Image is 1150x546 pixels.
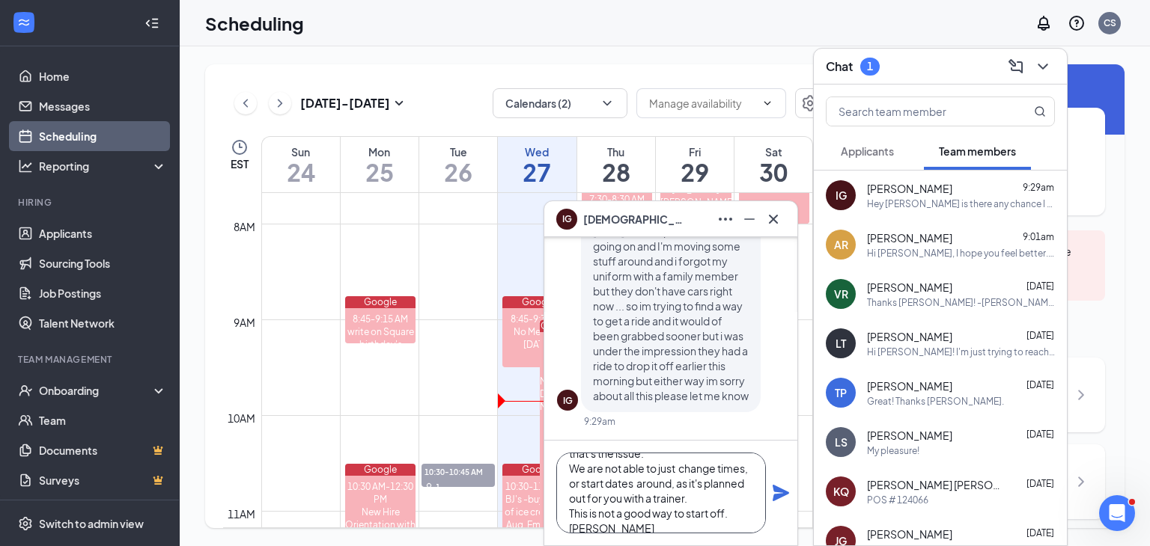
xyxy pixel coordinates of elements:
div: LT [836,336,846,351]
a: August 26, 2025 [419,137,497,192]
h1: 26 [419,159,497,185]
span: 9:01am [1023,231,1054,242]
div: Thu [577,144,655,159]
div: Great! Thanks [PERSON_NAME]. [867,395,1004,408]
h1: 29 [656,159,734,185]
div: Fri [656,144,734,159]
a: August 29, 2025 [656,137,734,192]
div: No Meeting [DATE]! [502,325,574,351]
svg: Settings [801,94,819,112]
div: 10:30 AM-12:30 PM [345,480,416,506]
span: [PERSON_NAME] [867,280,952,295]
a: Applicants [39,218,167,248]
span: [DATE] [1026,527,1054,539]
div: Switch to admin view [39,516,144,531]
svg: ChevronDown [600,96,615,111]
a: SurveysCrown [39,465,167,495]
div: IG [836,188,847,203]
div: 10am [225,410,258,426]
div: 9:00-11:30 AM [540,337,574,375]
input: Manage availability [649,95,755,111]
div: My pleasure! [867,444,919,457]
div: 10:30-11:30 AM [502,480,574,493]
div: IG [563,394,573,407]
div: LS [835,435,848,450]
a: August 30, 2025 [734,137,812,192]
svg: ChevronRight [1072,473,1090,491]
div: Team Management [18,353,164,366]
h1: 30 [734,159,812,185]
div: Google [540,320,574,332]
svg: Settings [18,516,33,531]
div: VR [834,286,848,301]
button: ComposeMessage [1004,55,1028,79]
span: Team members [939,144,1016,158]
svg: ChevronDown [1034,58,1052,76]
div: Hi [PERSON_NAME]! I'm just trying to reach out, [PERSON_NAME] mentioned she tried calling you and... [867,346,1055,358]
a: Scheduling [39,121,167,151]
button: Cross [761,207,785,231]
span: [DEMOGRAPHIC_DATA] [PERSON_NAME] [583,211,688,227]
div: Google [502,296,574,308]
div: AR [834,237,848,252]
svg: Cross [764,210,782,228]
a: August 27, 2025 [498,137,576,192]
a: Team [39,405,167,435]
svg: ChevronRight [1072,386,1090,404]
a: August 24, 2025 [262,137,340,192]
span: [DATE] [1026,280,1054,292]
button: ChevronDown [1031,55,1055,79]
span: EST [231,156,249,171]
div: Google [345,464,416,476]
svg: SmallChevronDown [390,94,408,112]
div: Wed [498,144,576,159]
div: 9am [231,314,258,331]
span: [DATE] [1026,478,1054,489]
div: 8:45-9:30 AM [502,313,574,325]
button: ChevronRight [269,92,291,114]
svg: Ellipses [717,210,734,228]
button: Minimize [737,207,761,231]
span: 1 [436,482,440,492]
div: 11am [225,506,258,522]
div: Sun [262,144,340,159]
svg: MagnifyingGlass [1034,105,1046,117]
svg: ChevronLeft [238,94,253,112]
div: Thanks [PERSON_NAME]! -[PERSON_NAME] [867,296,1055,309]
div: Google [502,464,574,476]
a: Sourcing Tools [39,248,167,278]
span: [PERSON_NAME] [867,329,952,344]
svg: QuestionInfo [1068,14,1086,32]
textarea: Hi [PERSON_NAME], My Training Dir., [PERSON_NAME] is in 11am. I do not have an answer for you rig... [556,453,766,533]
button: Calendars (2)ChevronDown [493,88,627,118]
div: Hiring [18,196,164,209]
svg: Clock [231,138,249,156]
span: 9:29am [1023,182,1054,193]
div: 7:30-8:30 AM [582,193,653,206]
div: Monthly Director Meeting [540,375,574,413]
h1: 25 [341,159,419,185]
a: Talent Network [39,308,167,338]
div: KQ [833,484,849,499]
span: [PERSON_NAME] [867,527,952,542]
button: Ellipses [714,207,737,231]
input: Search team member [827,97,1004,126]
a: DocumentsCrown [39,435,167,465]
span: Applicants [841,144,894,158]
button: Settings [795,88,825,118]
div: 1 [867,60,873,73]
iframe: Intercom live chat [1099,495,1135,531]
svg: ComposeMessage [1007,58,1025,76]
div: CS [1104,16,1116,29]
svg: WorkstreamLogo [16,15,31,30]
div: write on Square birthday's and/or anniversaries [345,325,416,376]
span: [PERSON_NAME] [867,378,952,393]
a: Messages [39,91,167,121]
div: Hey [PERSON_NAME] is there any chance I can get a later start time or maybe just come in [DATE] t... [867,197,1055,210]
div: BJ's -buy Boxes of ice cream for Aug. Employee Appreciation [502,493,574,544]
svg: User [425,482,433,491]
h3: [DATE] - [DATE] [300,95,390,111]
svg: ChevronDown [761,97,773,109]
span: [PERSON_NAME] [PERSON_NAME] [867,477,1002,492]
div: Sat [734,144,812,159]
